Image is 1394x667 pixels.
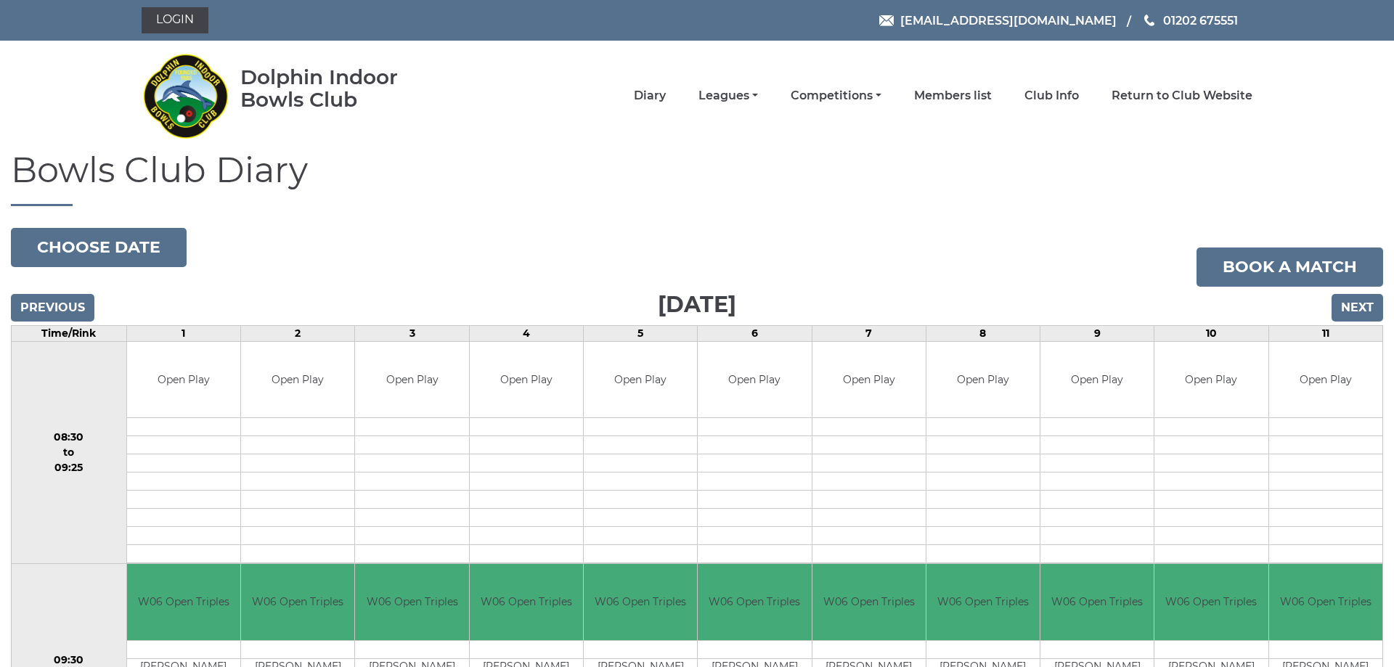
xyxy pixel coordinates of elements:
[240,66,444,111] div: Dolphin Indoor Bowls Club
[1154,325,1268,341] td: 10
[142,45,229,147] img: Dolphin Indoor Bowls Club
[355,342,468,418] td: Open Play
[127,342,240,418] td: Open Play
[241,564,354,640] td: W06 Open Triples
[1142,12,1238,30] a: Phone us 01202 675551
[914,88,992,104] a: Members list
[698,88,758,104] a: Leagues
[634,88,666,104] a: Diary
[470,342,583,418] td: Open Play
[470,564,583,640] td: W06 Open Triples
[1040,564,1154,640] td: W06 Open Triples
[812,564,926,640] td: W06 Open Triples
[583,325,697,341] td: 5
[1154,342,1268,418] td: Open Play
[1112,88,1252,104] a: Return to Club Website
[791,88,881,104] a: Competitions
[879,12,1117,30] a: Email [EMAIL_ADDRESS][DOMAIN_NAME]
[12,325,127,341] td: Time/Rink
[241,342,354,418] td: Open Play
[1154,564,1268,640] td: W06 Open Triples
[1144,15,1154,26] img: Phone us
[1269,342,1382,418] td: Open Play
[11,228,187,267] button: Choose date
[926,342,1040,418] td: Open Play
[127,564,240,640] td: W06 Open Triples
[12,341,127,564] td: 08:30 to 09:25
[1269,564,1382,640] td: W06 Open Triples
[1040,342,1154,418] td: Open Play
[11,151,1383,206] h1: Bowls Club Diary
[584,342,697,418] td: Open Play
[698,564,811,640] td: W06 Open Triples
[1197,247,1383,287] a: Book a match
[142,7,208,33] a: Login
[812,325,926,341] td: 7
[1268,325,1382,341] td: 11
[926,564,1040,640] td: W06 Open Triples
[1040,325,1154,341] td: 9
[926,325,1040,341] td: 8
[1163,13,1238,27] span: 01202 675551
[469,325,583,341] td: 4
[241,325,355,341] td: 2
[812,342,926,418] td: Open Play
[879,15,894,26] img: Email
[1332,294,1383,322] input: Next
[698,325,812,341] td: 6
[126,325,240,341] td: 1
[1024,88,1079,104] a: Club Info
[698,342,811,418] td: Open Play
[11,294,94,322] input: Previous
[584,564,697,640] td: W06 Open Triples
[355,325,469,341] td: 3
[900,13,1117,27] span: [EMAIL_ADDRESS][DOMAIN_NAME]
[355,564,468,640] td: W06 Open Triples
